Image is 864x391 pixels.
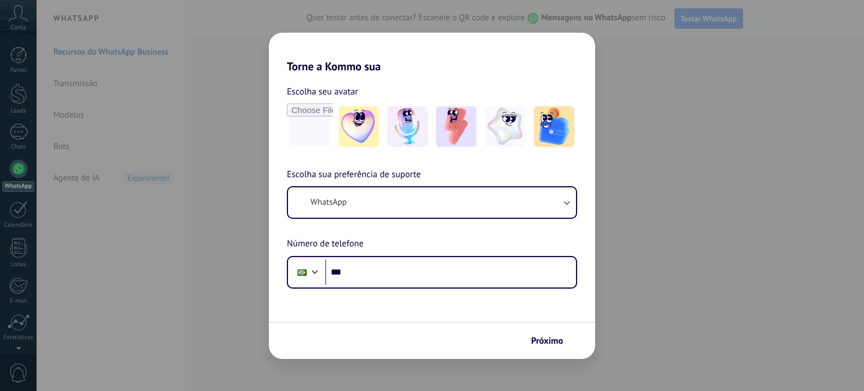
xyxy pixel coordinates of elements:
[288,187,576,218] button: WhatsApp
[339,106,379,147] img: -1.jpeg
[287,237,363,251] span: Número de telefone
[310,197,346,208] span: WhatsApp
[287,84,358,99] span: Escolha seu avatar
[269,33,595,73] h2: Torne a Kommo sua
[526,331,578,350] button: Próximo
[531,337,563,345] span: Próximo
[287,168,421,182] span: Escolha sua preferência de suporte
[534,106,574,147] img: -5.jpeg
[388,106,428,147] img: -2.jpeg
[291,260,313,284] div: Brazil: + 55
[436,106,476,147] img: -3.jpeg
[485,106,525,147] img: -4.jpeg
